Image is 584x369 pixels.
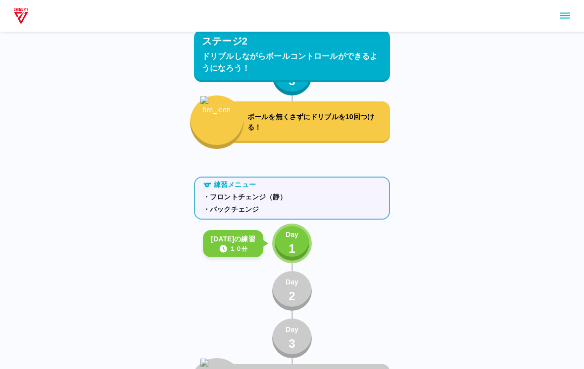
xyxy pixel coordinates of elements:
[289,335,295,353] p: 3
[190,96,243,149] button: fire_icon
[200,96,234,137] img: fire_icon
[12,6,30,26] img: dummy
[203,205,381,215] p: ・バックチェンジ
[211,234,255,245] p: [DATE]の練習
[272,319,312,359] button: Day3
[557,7,574,24] button: sidemenu
[247,112,386,133] p: ボールを無くさずにドリブルを10回つける！
[286,325,298,335] p: Day
[286,230,298,240] p: Day
[202,34,247,48] p: ステージ2
[286,277,298,288] p: Day
[202,50,382,74] p: ドリブルしながらボールコントロールができるようになろう！
[230,245,247,254] p: １０分
[272,224,312,264] button: Day1
[289,240,295,258] p: 1
[272,272,312,311] button: Day2
[214,180,256,190] p: 練習メニュー
[289,288,295,306] p: 2
[203,192,381,203] p: ・フロントチェンジ（静）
